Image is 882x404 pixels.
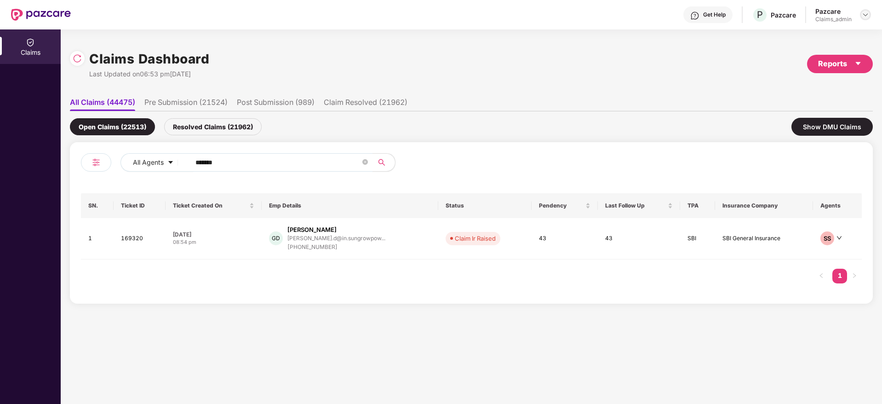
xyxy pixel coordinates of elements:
[144,98,228,111] li: Pre Submission (21524)
[852,273,857,278] span: right
[438,193,532,218] th: Status
[164,118,262,135] div: Resolved Claims (21962)
[598,218,680,260] td: 43
[114,193,166,218] th: Ticket ID
[836,235,842,241] span: down
[81,193,114,218] th: SN.
[133,157,164,167] span: All Agents
[324,98,407,111] li: Claim Resolved (21962)
[820,231,834,245] div: SS
[166,193,262,218] th: Ticket Created On
[89,69,209,79] div: Last Updated on 06:53 pm[DATE]
[757,9,763,20] span: P
[598,193,680,218] th: Last Follow Up
[818,58,862,69] div: Reports
[715,193,813,218] th: Insurance Company
[26,38,35,47] img: svg+xml;base64,PHN2ZyBpZD0iQ2xhaW0iIHhtbG5zPSJodHRwOi8vd3d3LnczLm9yZy8yMDAwL3N2ZyIgd2lkdGg9IjIwIi...
[11,9,71,21] img: New Pazcare Logo
[287,243,385,252] div: [PHONE_NUMBER]
[89,49,209,69] h1: Claims Dashboard
[532,193,598,218] th: Pendency
[814,269,829,283] button: left
[539,202,584,209] span: Pendency
[173,231,254,238] div: [DATE]
[715,218,813,260] td: SBI General Insurance
[791,118,873,136] div: Show DMU Claims
[372,159,390,166] span: search
[114,218,166,260] td: 169320
[262,193,438,218] th: Emp Details
[73,54,82,63] img: svg+xml;base64,PHN2ZyBpZD0iUmVsb2FkLTMyeDMyIiB4bWxucz0iaHR0cDovL3d3dy53My5vcmcvMjAwMC9zdmciIHdpZH...
[690,11,699,20] img: svg+xml;base64,PHN2ZyBpZD0iSGVscC0zMngzMiIgeG1sbnM9Imh0dHA6Ly93d3cudzMub3JnLzIwMDAvc3ZnIiB3aWR0aD...
[237,98,315,111] li: Post Submission (989)
[819,273,824,278] span: left
[362,159,368,165] span: close-circle
[455,234,496,243] div: Claim Ir Raised
[832,269,847,283] li: 1
[362,158,368,167] span: close-circle
[167,159,174,167] span: caret-down
[70,118,155,135] div: Open Claims (22513)
[70,98,135,111] li: All Claims (44475)
[832,269,847,283] a: 1
[173,238,254,246] div: 08:54 pm
[862,11,869,18] img: svg+xml;base64,PHN2ZyBpZD0iRHJvcGRvd24tMzJ4MzIiIHhtbG5zPSJodHRwOi8vd3d3LnczLm9yZy8yMDAwL3N2ZyIgd2...
[771,11,796,19] div: Pazcare
[91,157,102,168] img: svg+xml;base64,PHN2ZyB4bWxucz0iaHR0cDovL3d3dy53My5vcmcvMjAwMC9zdmciIHdpZHRoPSIyNCIgaGVpZ2h0PSIyNC...
[269,231,283,245] div: GD
[813,193,862,218] th: Agents
[815,7,852,16] div: Pazcare
[814,269,829,283] li: Previous Page
[287,225,337,234] div: [PERSON_NAME]
[680,193,715,218] th: TPA
[847,269,862,283] button: right
[173,202,247,209] span: Ticket Created On
[703,11,726,18] div: Get Help
[847,269,862,283] li: Next Page
[854,60,862,67] span: caret-down
[81,218,114,260] td: 1
[680,218,715,260] td: SBI
[532,218,598,260] td: 43
[120,153,194,172] button: All Agentscaret-down
[287,235,385,241] div: [PERSON_NAME].d@in.sungrowpow...
[372,153,395,172] button: search
[605,202,666,209] span: Last Follow Up
[815,16,852,23] div: Claims_admin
